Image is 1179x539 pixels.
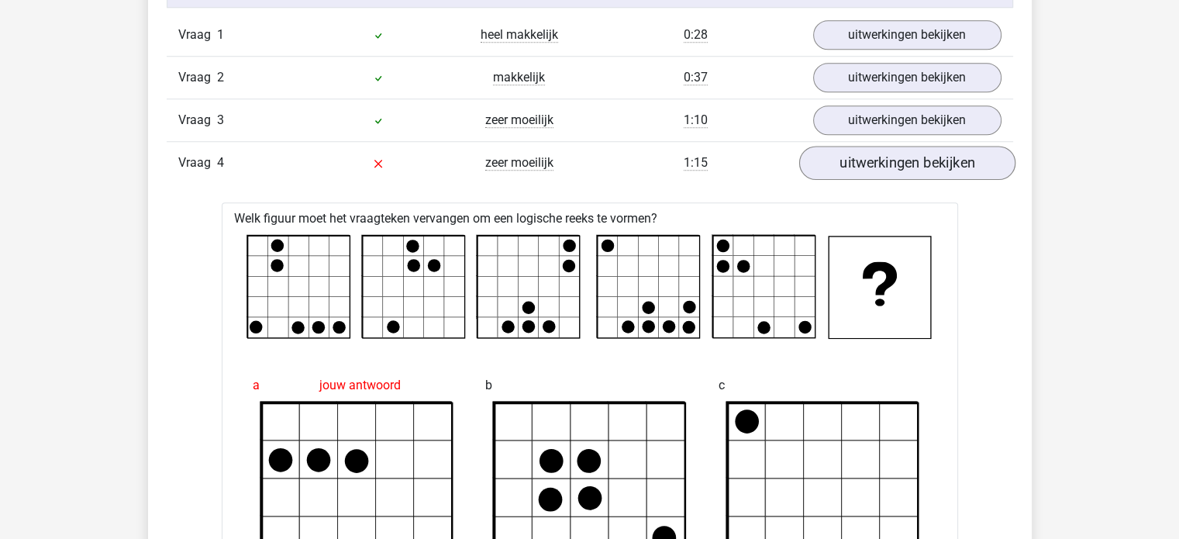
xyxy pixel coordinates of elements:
span: 0:37 [684,70,708,85]
span: zeer moeilijk [485,155,553,171]
span: Vraag [178,68,217,87]
span: 3 [217,112,224,127]
a: uitwerkingen bekijken [813,105,1001,135]
span: makkelijk [493,70,545,85]
span: Vraag [178,111,217,130]
span: a [253,370,260,401]
span: 1:15 [684,155,708,171]
a: uitwerkingen bekijken [813,63,1001,92]
span: Vraag [178,26,217,44]
span: b [485,370,492,401]
span: c [719,370,725,401]
div: jouw antwoord [253,370,461,401]
a: uitwerkingen bekijken [798,146,1015,180]
span: heel makkelijk [481,27,558,43]
span: 1:10 [684,112,708,128]
a: uitwerkingen bekijken [813,20,1001,50]
span: zeer moeilijk [485,112,553,128]
span: 0:28 [684,27,708,43]
span: 1 [217,27,224,42]
span: Vraag [178,154,217,172]
span: 2 [217,70,224,85]
span: 4 [217,155,224,170]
